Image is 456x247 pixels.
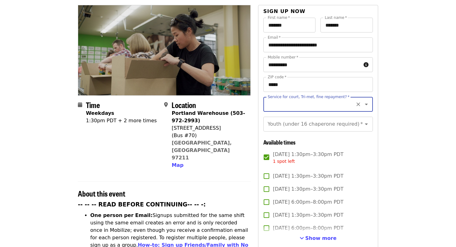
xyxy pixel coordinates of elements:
label: Email [268,36,281,39]
label: Mobile number [268,55,298,59]
span: [DATE] 1:30pm–3:30pm PDT [273,172,343,180]
input: First name [263,18,316,32]
button: See more timeslots [300,235,337,242]
button: Open [362,100,371,109]
span: Map [172,162,183,168]
div: [STREET_ADDRESS] [172,124,245,132]
i: calendar icon [78,102,82,108]
label: Service for court, Tri-met, fine repayment? [268,95,350,99]
span: [DATE] 6:00pm–8:00pm PDT [273,198,343,206]
span: [DATE] 1:30pm–3:30pm PDT [273,185,343,193]
label: ZIP code [268,75,286,79]
span: [DATE] 6:00pm–8:00pm PDT [273,224,343,232]
button: Clear [354,100,363,109]
i: map-marker-alt icon [164,102,168,108]
span: Location [172,99,196,110]
strong: -- -- -- READ BEFORE CONTINUING-- -- -: [78,201,206,208]
label: Last name [325,16,347,19]
span: [DATE] 1:30pm–3:30pm PDT [273,151,343,165]
strong: Weekdays [86,110,114,116]
div: 1:30pm PDT + 2 more times [86,117,157,124]
label: First name [268,16,290,19]
span: [DATE] 1:30pm–3:30pm PDT [273,211,343,219]
span: 1 spot left [273,159,295,164]
a: [GEOGRAPHIC_DATA], [GEOGRAPHIC_DATA] 97211 [172,140,232,161]
span: Time [86,99,100,110]
div: (Bus #70) [172,132,245,139]
input: Mobile number [263,57,361,72]
button: Map [172,162,183,169]
span: Sign up now [263,8,306,14]
strong: Portland Warehouse (503-972-2993) [172,110,245,123]
img: July/Aug/Sept - Portland: Repack/Sort (age 8+) organized by Oregon Food Bank [78,5,250,95]
button: Open [362,120,371,128]
i: circle-info icon [364,62,369,68]
span: Show more [305,235,337,241]
input: ZIP code [263,77,373,92]
input: Last name [320,18,373,32]
strong: One person per Email: [90,212,153,218]
span: About this event [78,188,125,199]
input: Email [263,37,373,52]
span: Available times [263,138,296,146]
